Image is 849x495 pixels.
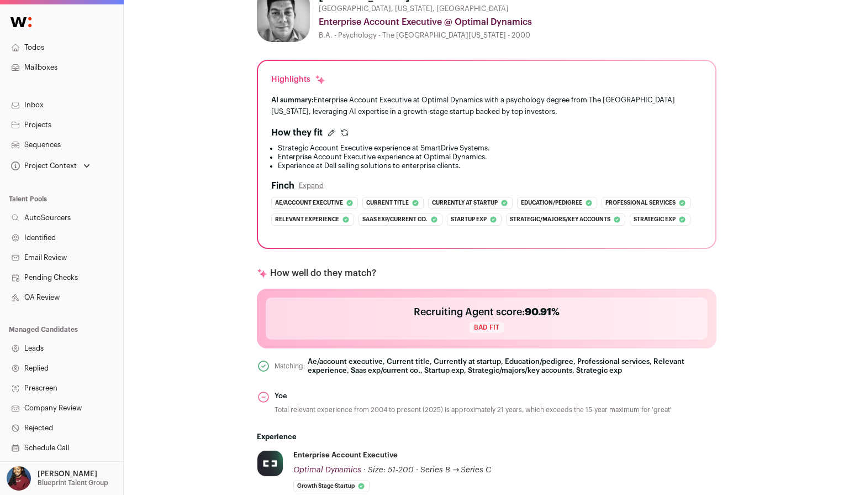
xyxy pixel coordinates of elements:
[521,197,582,209] span: Education/pedigree
[270,267,376,280] p: How well do they match?
[278,144,702,153] li: Strategic Account Executive experience at SmartDrive Systems.
[319,15,716,29] div: Enterprise Account Executive @ Optimal Dynamics
[275,361,305,371] div: Matching:
[420,466,492,474] span: Series B → Series C
[271,126,323,139] h2: How they fit
[257,451,283,476] img: 824f34c4f1368068340a2314ead127a0d58651594f7b18b5f9716ed4f94b7404.jpg
[4,466,110,491] button: Open dropdown
[414,304,560,320] h2: Recruiting Agent score:
[38,478,108,487] p: Blueprint Talent Group
[275,390,672,402] div: Yoe
[362,214,428,225] span: Saas exp/current co.
[634,214,676,225] span: Strategic exp
[38,470,97,478] p: [PERSON_NAME]
[278,153,702,161] li: Enterprise Account Executive experience at Optimal Dynamics.
[275,214,339,225] span: Relevant experience
[275,197,343,209] span: Ae/account executive
[308,357,716,375] div: Ae/account executive, Current title, Currently at startup, Education/pedigree, Professional servi...
[9,158,92,174] button: Open dropdown
[319,31,716,40] div: B.A. - Psychology - The [GEOGRAPHIC_DATA][US_STATE] - 2000
[416,465,418,476] span: ·
[7,466,31,491] img: 10010497-medium_jpg
[293,480,370,492] li: Growth Stage Startup
[278,161,702,170] li: Experience at Dell selling solutions to enterprise clients.
[271,179,294,192] h2: Finch
[470,322,504,333] span: Bad fit
[451,214,487,225] span: Startup exp
[510,214,610,225] span: Strategic/majors/key accounts
[525,307,560,317] span: 90.91%
[275,405,672,415] div: Total relevant experience from 2004 to present (2025) is approximately 21 years, which exceeds th...
[293,450,398,460] div: Enterprise Account Executive
[366,197,409,209] span: Current title
[9,161,77,170] div: Project Context
[271,74,326,85] div: Highlights
[605,197,676,209] span: Professional services
[257,433,716,441] h2: Experience
[271,96,314,103] span: AI summary:
[293,466,361,474] span: Optimal Dynamics
[363,466,414,474] span: · Size: 51-200
[271,94,702,117] div: Enterprise Account Executive at Optimal Dynamics with a psychology degree from The [GEOGRAPHIC_DA...
[299,181,324,190] button: Expand
[432,197,498,209] span: Currently at startup
[319,4,509,13] span: [GEOGRAPHIC_DATA], [US_STATE], [GEOGRAPHIC_DATA]
[4,11,38,33] img: Wellfound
